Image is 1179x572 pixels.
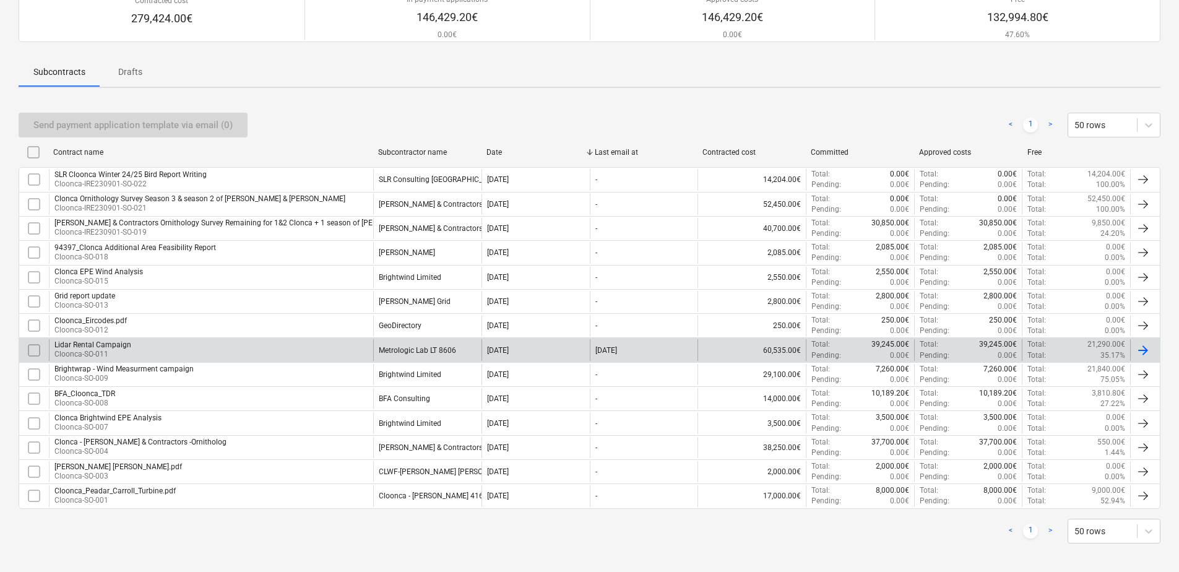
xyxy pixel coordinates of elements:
[1027,326,1046,336] p: Total :
[871,388,909,399] p: 10,189.20€
[998,423,1017,434] p: 0.00€
[54,414,162,422] div: Clonca Brightwind EPE Analysis
[983,267,1017,277] p: 2,550.00€
[697,461,806,482] div: 2,000.00€
[54,495,176,506] p: Cloonca-SO-001
[379,175,503,184] div: SLR Consulting Ireland
[876,412,909,423] p: 3,500.00€
[811,326,841,336] p: Pending :
[487,248,509,257] div: [DATE]
[811,242,830,253] p: Total :
[1105,472,1125,482] p: 0.00%
[379,273,441,282] div: Brightwind Limited
[1106,291,1125,301] p: 0.00€
[890,399,909,409] p: 0.00€
[595,492,597,500] div: -
[1092,218,1125,228] p: 9,850.00€
[1027,242,1046,253] p: Total :
[881,315,909,326] p: 250.00€
[595,248,597,257] div: -
[998,277,1017,288] p: 0.00€
[920,388,938,399] p: Total :
[890,448,909,458] p: 0.00€
[1027,496,1046,506] p: Total :
[379,346,456,355] div: Metrologic Lab LT 8606
[595,321,597,330] div: -
[379,467,514,476] div: CLWF-Martin Antony Keane
[54,373,194,384] p: Cloonca-SO-009
[920,267,938,277] p: Total :
[595,443,597,452] div: -
[998,350,1017,361] p: 0.00€
[998,375,1017,385] p: 0.00€
[1027,291,1046,301] p: Total :
[54,203,345,214] p: Cloonca-IRE230901-SO-021
[54,300,115,311] p: Cloonca-SO-013
[1027,388,1046,399] p: Total :
[983,291,1017,301] p: 2,800.00€
[890,423,909,434] p: 0.00€
[890,496,909,506] p: 0.00€
[998,326,1017,336] p: 0.00€
[379,297,451,306] div: Mullan Grid
[54,462,182,471] div: [PERSON_NAME] [PERSON_NAME].pdf
[811,169,830,180] p: Total :
[998,204,1017,215] p: 0.00€
[1027,253,1046,263] p: Total :
[54,340,131,349] div: Lidar Rental Campaign
[1106,412,1125,423] p: 0.00€
[920,496,949,506] p: Pending :
[983,485,1017,496] p: 8,000.00€
[487,346,509,355] div: [DATE]
[1100,496,1125,506] p: 52.94%
[1027,169,1046,180] p: Total :
[920,437,938,448] p: Total :
[54,325,127,336] p: Cloonca-SO-012
[989,315,1017,326] p: 250.00€
[54,349,131,360] p: Cloonca-SO-011
[54,471,182,482] p: Cloonca-SO-003
[697,169,806,190] div: 14,204.00€
[595,370,597,379] div: -
[33,66,85,79] p: Subcontracts
[702,30,763,40] p: 0.00€
[1105,277,1125,288] p: 0.00%
[378,148,477,157] div: Subcontractor name
[54,422,162,433] p: Cloonca-SO-007
[890,180,909,190] p: 0.00€
[876,461,909,472] p: 2,000.00€
[979,218,1017,228] p: 30,850.00€
[811,485,830,496] p: Total :
[54,365,194,373] div: Brightwrap - Wind Measurment campaign
[998,448,1017,458] p: 0.00€
[1087,194,1125,204] p: 52,450.00€
[54,170,207,179] div: SLR Cloonca Winter 24/25 Bird Report Writing
[876,485,909,496] p: 8,000.00€
[54,446,227,457] p: Cloonca-SO-004
[998,496,1017,506] p: 0.00€
[890,277,909,288] p: 0.00€
[811,148,909,157] div: Committed
[379,224,483,233] div: John Murphy & Contractors
[487,394,509,403] div: [DATE]
[998,194,1017,204] p: 0.00€
[998,472,1017,482] p: 0.00€
[595,419,597,428] div: -
[920,350,949,361] p: Pending :
[1027,448,1046,458] p: Total :
[1027,148,1126,157] div: Free
[1003,524,1018,539] a: Previous page
[811,375,841,385] p: Pending :
[1027,301,1046,312] p: Total :
[811,315,830,326] p: Total :
[487,467,509,476] div: [DATE]
[54,292,115,300] div: Grid report update
[487,492,509,500] div: [DATE]
[1117,513,1179,572] div: Chat Widget
[890,375,909,385] p: 0.00€
[1027,485,1046,496] p: Total :
[811,339,830,350] p: Total :
[53,148,368,157] div: Contract name
[1105,448,1125,458] p: 1.44%
[987,30,1048,40] p: 47.60%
